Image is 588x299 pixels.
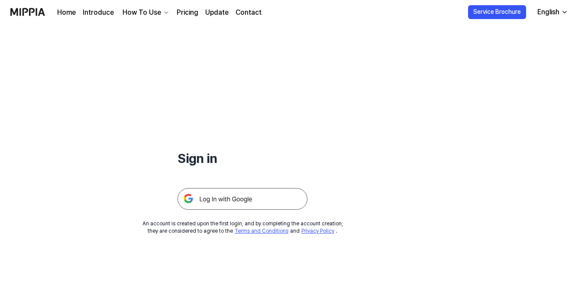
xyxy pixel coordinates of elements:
[121,7,163,18] div: How To Use
[530,3,573,21] button: English
[121,7,170,18] button: How To Use
[236,7,262,18] a: Contact
[178,188,307,210] img: 구글 로그인 버튼
[142,220,343,235] div: An account is created upon the first login, and by completing the account creation, they are cons...
[468,5,526,19] button: Service Brochure
[177,7,198,18] a: Pricing
[57,7,76,18] a: Home
[205,7,229,18] a: Update
[536,7,561,17] div: English
[178,149,307,167] h1: Sign in
[235,228,288,234] a: Terms and Conditions
[301,228,334,234] a: Privacy Policy
[83,7,114,18] a: Introduce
